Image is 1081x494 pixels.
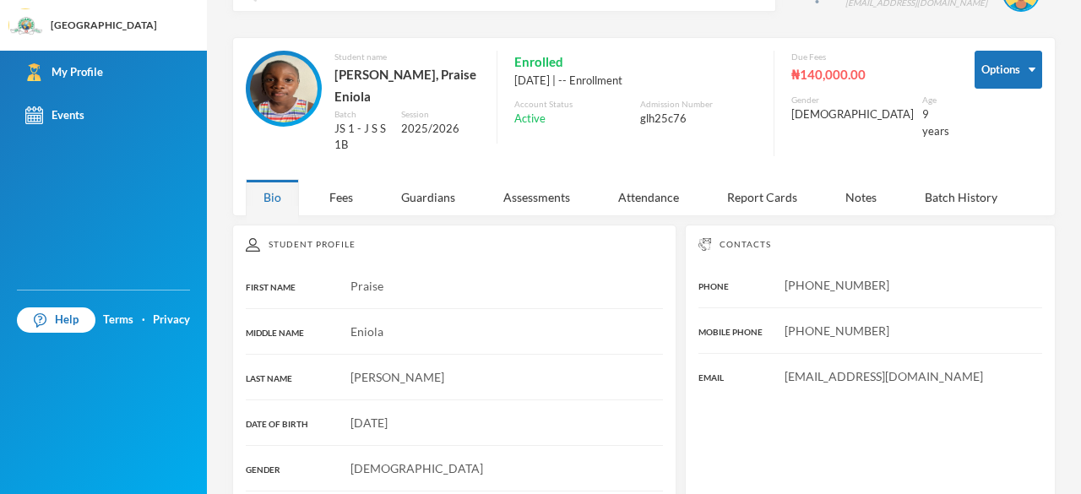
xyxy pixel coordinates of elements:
[514,73,757,90] div: [DATE] | -- Enrollment
[922,94,949,106] div: Age
[350,415,388,430] span: [DATE]
[791,63,949,85] div: ₦140,000.00
[514,111,546,128] span: Active
[246,179,299,215] div: Bio
[600,179,697,215] div: Attendance
[791,94,914,106] div: Gender
[25,106,84,124] div: Events
[334,63,480,108] div: [PERSON_NAME], Praise Eniola
[312,179,371,215] div: Fees
[350,324,383,339] span: Eniola
[246,238,663,252] div: Student Profile
[640,111,757,128] div: glh25c76
[514,51,563,73] span: Enrolled
[401,121,481,138] div: 2025/2026
[640,98,757,111] div: Admission Number
[25,63,103,81] div: My Profile
[785,369,983,383] span: [EMAIL_ADDRESS][DOMAIN_NAME]
[698,238,1042,251] div: Contacts
[350,279,383,293] span: Praise
[791,106,914,123] div: [DEMOGRAPHIC_DATA]
[486,179,588,215] div: Assessments
[785,278,889,292] span: [PHONE_NUMBER]
[709,179,815,215] div: Report Cards
[142,312,145,328] div: ·
[17,307,95,333] a: Help
[334,121,388,154] div: JS 1 - J S S 1B
[791,51,949,63] div: Due Fees
[975,51,1042,89] button: Options
[334,51,480,63] div: Student name
[9,9,43,43] img: logo
[250,55,318,122] img: STUDENT
[103,312,133,328] a: Terms
[907,179,1015,215] div: Batch History
[828,179,894,215] div: Notes
[350,461,483,475] span: [DEMOGRAPHIC_DATA]
[922,106,949,139] div: 9 years
[514,98,631,111] div: Account Status
[334,108,388,121] div: Batch
[383,179,473,215] div: Guardians
[785,323,889,338] span: [PHONE_NUMBER]
[401,108,481,121] div: Session
[51,18,157,33] div: [GEOGRAPHIC_DATA]
[350,370,444,384] span: [PERSON_NAME]
[153,312,190,328] a: Privacy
